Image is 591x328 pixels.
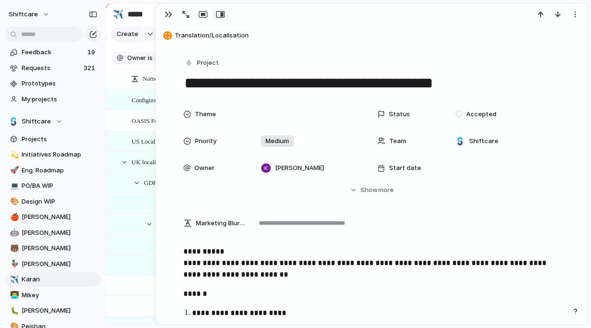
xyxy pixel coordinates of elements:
[117,29,138,39] span: Create
[195,136,217,146] span: Priority
[389,109,410,119] span: Status
[275,163,324,173] span: [PERSON_NAME]
[9,259,18,269] button: 🦆
[389,163,421,173] span: Start date
[5,210,101,224] a: 🍎[PERSON_NAME]
[148,54,153,62] span: is
[22,291,97,300] span: Mikey
[22,48,84,57] span: Feedback
[132,135,172,146] span: US Localization
[5,179,101,193] a: 💻PO/BA WIP
[113,8,123,21] div: ✈️
[361,185,378,195] span: Show
[22,79,97,88] span: Prototypes
[84,63,97,73] span: 321
[22,63,81,73] span: Requests
[197,58,219,68] span: Project
[265,136,289,146] span: Medium
[22,259,97,269] span: [PERSON_NAME]
[5,304,101,318] a: 🐛[PERSON_NAME]
[5,45,101,60] a: Feedback19
[9,228,18,238] button: 🤖
[22,243,97,253] span: [PERSON_NAME]
[5,288,101,303] a: 👨‍💻Mikey
[9,166,18,175] button: 🚀
[111,26,143,42] button: Create
[144,177,193,188] span: GDPR Compliance
[5,257,101,271] a: 🦆[PERSON_NAME]
[182,56,222,70] button: Project
[4,7,55,22] button: shiftcare
[9,243,18,253] button: 🐻
[9,10,38,19] span: shiftcare
[196,219,245,228] span: Marketing Blurb (15-20 Words)
[5,226,101,240] a: 🤖[PERSON_NAME]
[5,92,101,107] a: My projects
[22,212,97,222] span: [PERSON_NAME]
[146,53,155,63] button: is
[389,136,406,146] span: Team
[22,166,97,175] span: Eng. Roadmap
[10,149,17,160] div: 💫
[9,150,18,159] button: 💫
[5,163,101,178] a: 🚀Eng. Roadmap
[9,181,18,191] button: 💻
[9,291,18,300] button: 👨‍💻
[10,290,17,301] div: 👨‍💻
[10,305,17,316] div: 🐛
[154,53,217,63] button: [PERSON_NAME]
[10,227,17,238] div: 🤖
[175,31,583,40] span: Translation/Localisation
[5,76,101,91] a: Prototypes
[9,197,18,207] button: 🎨
[22,181,97,191] span: PO/BA WIP
[22,275,97,284] span: Karan
[10,181,17,192] div: 💻
[10,258,17,269] div: 🦆
[22,117,51,126] span: Shiftcare
[5,272,101,287] a: ✈️Karan
[22,306,97,316] span: [PERSON_NAME]
[9,306,18,316] button: 🐛
[194,163,215,173] span: Owner
[127,54,146,62] span: Owner
[10,196,17,207] div: 🎨
[183,182,560,199] button: Showmore
[22,95,97,104] span: My projects
[10,212,17,223] div: 🍎
[10,165,17,176] div: 🚀
[110,7,126,22] button: ✈️
[160,28,583,43] button: Translation/Localisation
[5,241,101,255] a: 🐻[PERSON_NAME]
[87,48,97,57] span: 19
[378,185,394,195] span: more
[195,109,216,119] span: Theme
[22,134,97,144] span: Projects
[469,136,498,146] span: Shiftcare
[5,61,101,75] a: Requests321
[10,243,17,254] div: 🐻
[5,132,101,146] a: Projects
[466,109,496,119] span: Accepted
[22,228,97,238] span: [PERSON_NAME]
[9,212,18,222] button: 🍎
[143,74,157,84] span: Name
[10,274,17,285] div: ✈️
[22,150,97,159] span: Initiatives Roadmap
[5,147,101,162] a: 💫Initiatives Roadmap
[5,194,101,209] a: 🎨Design WIP
[9,275,18,284] button: ✈️
[22,197,97,207] span: Design WIP
[5,114,101,129] button: Shiftcare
